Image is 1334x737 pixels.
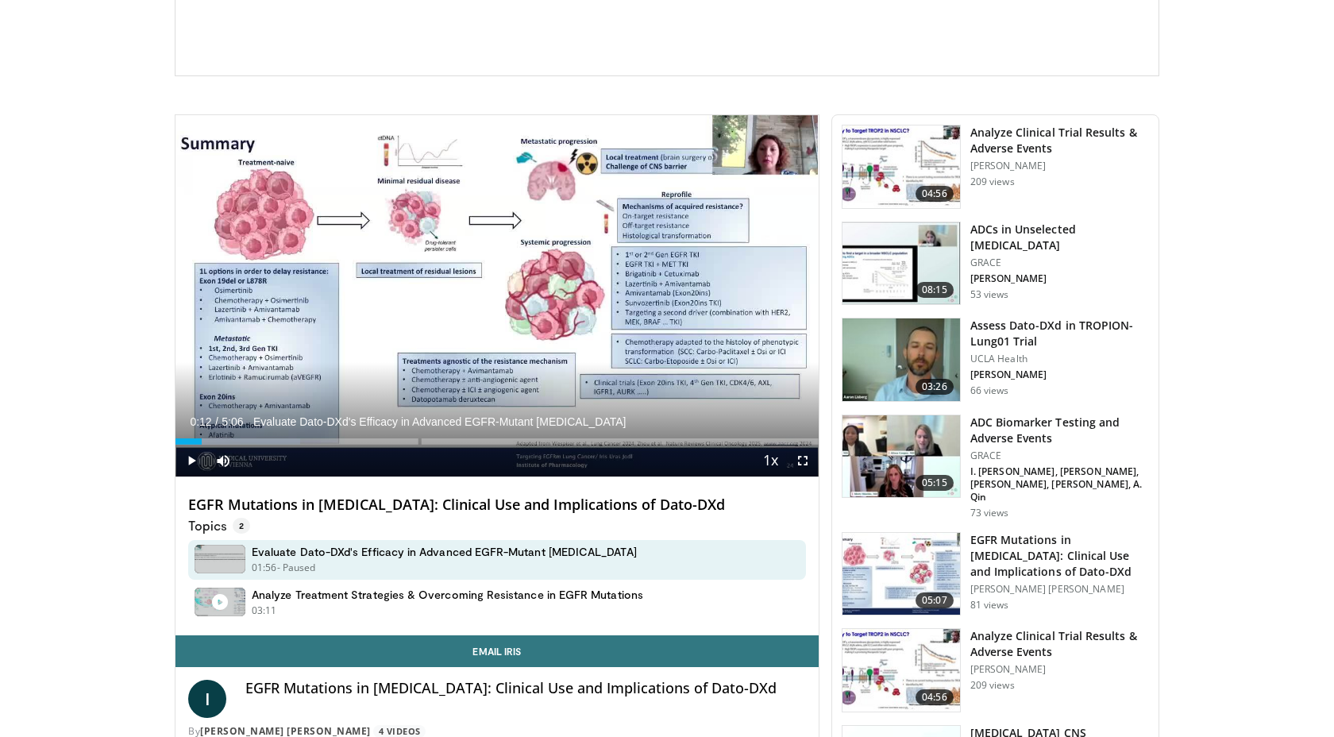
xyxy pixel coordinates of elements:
a: 08:15 ADCs in Unselected [MEDICAL_DATA] GRACE [PERSON_NAME] 53 views [842,222,1149,306]
p: 66 views [970,384,1009,397]
img: 3bf3f1db-7869-4d05-a2f6-3bb9c9aea8d1.150x105_q85_crop-smart_upscale.jpg [842,318,960,401]
button: Fullscreen [787,445,819,477]
p: - Paused [277,561,316,575]
p: 209 views [970,176,1015,188]
p: Topics [188,518,250,534]
img: bbe4b304-f65a-4e0c-84cf-96cb1ddf056b.150x105_q85_crop-smart_upscale.jpg [842,533,960,615]
span: 05:07 [916,592,954,608]
span: 5:06 [222,415,243,428]
a: 03:26 Assess Dato-DXd in TROPION-Lung01 Trial UCLA Health [PERSON_NAME] 66 views [842,318,1149,402]
img: f31d8b39-6d24-4c43-854d-65f35140d48f.150x105_q85_crop-smart_upscale.jpg [842,222,960,305]
p: [PERSON_NAME] [PERSON_NAME] [970,583,1149,596]
div: Progress Bar [175,438,819,445]
h4: EGFR Mutations in [MEDICAL_DATA]: Clinical Use and Implications of Dato-DXd [245,680,806,697]
p: 03:11 [252,604,277,618]
span: 2 [233,518,250,534]
p: 209 views [970,679,1015,692]
p: GRACE [970,257,1149,269]
p: I. [PERSON_NAME], [PERSON_NAME], [PERSON_NAME], [PERSON_NAME], A. Qin [970,465,1149,504]
a: Email Iris [175,635,819,667]
p: 73 views [970,507,1009,519]
span: 05:15 [916,475,954,491]
span: / [215,415,218,428]
p: 53 views [970,288,1009,301]
img: 5bff42c6-968a-443d-9e0c-8b7ebfdf0544.150x105_q85_crop-smart_upscale.jpg [842,629,960,712]
a: I [188,680,226,718]
button: Mute [207,445,239,477]
h3: ADCs in Unselected [MEDICAL_DATA] [970,222,1149,253]
span: 0:12 [190,415,211,428]
video-js: Video Player [175,115,819,477]
img: 3cf728bb-be4e-42aa-83e1-cbd52e429117.150x105_q85_crop-smart_upscale.jpg [842,415,960,498]
a: 04:56 Analyze Clinical Trial Results & Adverse Events [PERSON_NAME] 209 views [842,628,1149,712]
span: 08:15 [916,282,954,298]
p: [PERSON_NAME] [970,160,1149,172]
p: [PERSON_NAME] [970,272,1149,285]
p: 01:56 [252,561,277,575]
p: [PERSON_NAME] [970,368,1149,381]
h4: Analyze Treatment Strategies & Overcoming Resistance in EGFR Mutations [252,588,643,602]
img: 5bff42c6-968a-443d-9e0c-8b7ebfdf0544.150x105_q85_crop-smart_upscale.jpg [842,125,960,208]
h3: Analyze Clinical Trial Results & Adverse Events [970,628,1149,660]
p: GRACE [970,450,1149,462]
a: 04:56 Analyze Clinical Trial Results & Adverse Events [PERSON_NAME] 209 views [842,125,1149,209]
span: 04:56 [916,689,954,705]
p: [PERSON_NAME] [970,663,1149,676]
p: UCLA Health [970,353,1149,365]
button: Play [175,445,207,477]
a: 05:15 ADC Biomarker Testing and Adverse Events GRACE I. [PERSON_NAME], [PERSON_NAME], [PERSON_NAM... [842,415,1149,519]
button: Playback Rate [755,445,787,477]
h3: EGFR Mutations in [MEDICAL_DATA]: Clinical Use and Implications of Dato-DXd [970,532,1149,580]
span: 04:56 [916,186,954,202]
h3: Assess Dato-DXd in TROPION-Lung01 Trial [970,318,1149,349]
span: 03:26 [916,379,954,395]
p: 81 views [970,599,1009,612]
a: 05:07 EGFR Mutations in [MEDICAL_DATA]: Clinical Use and Implications of Dato-DXd [PERSON_NAME] [... [842,532,1149,616]
span: Evaluate Dato-DXd's Efficacy in Advanced EGFR-Mutant [MEDICAL_DATA] [253,415,627,429]
h3: Analyze Clinical Trial Results & Adverse Events [970,125,1149,156]
h3: ADC Biomarker Testing and Adverse Events [970,415,1149,446]
h4: Evaluate Dato-DXd's Efficacy in Advanced EGFR-Mutant [MEDICAL_DATA] [252,545,637,559]
h4: EGFR Mutations in [MEDICAL_DATA]: Clinical Use and Implications of Dato-DXd [188,496,806,514]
